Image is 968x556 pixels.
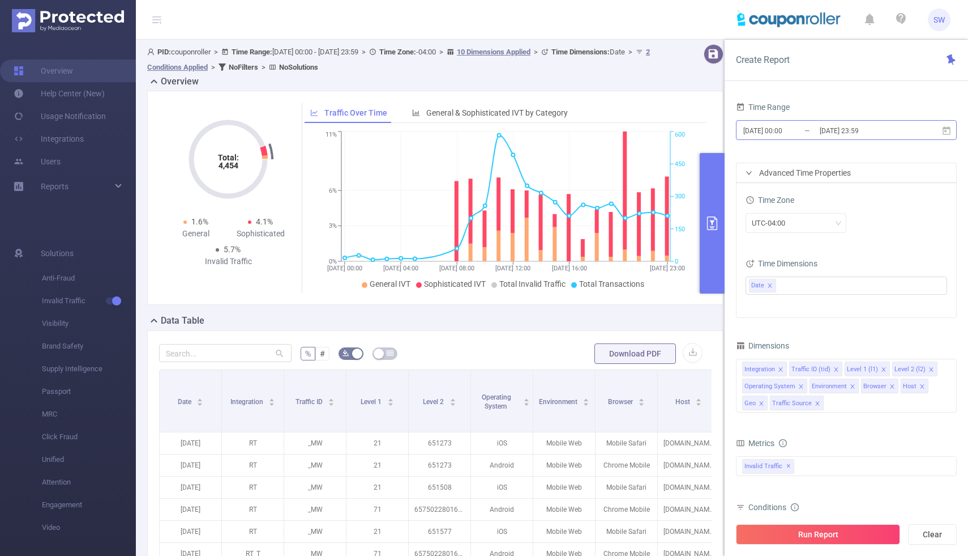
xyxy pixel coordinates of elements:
i: icon: bar-chart [412,109,420,117]
b: PID: [157,48,171,56]
i: icon: caret-down [696,401,702,405]
span: Passport [42,380,136,403]
tspan: [DATE] 12:00 [495,265,530,272]
a: Help Center (New) [14,82,105,105]
tspan: [DATE] 00:00 [327,265,362,272]
p: [DATE] [160,477,221,498]
span: Dimensions [736,341,789,350]
p: iOS [471,477,533,498]
span: Environment [539,398,579,406]
p: 651273 [409,432,470,454]
i: icon: close [928,367,934,374]
span: Time Range [736,103,790,112]
i: icon: caret-down [387,401,393,405]
i: icon: close [778,367,783,374]
div: Sort [582,397,589,404]
span: Total Transactions [579,279,644,288]
div: Environment [812,379,847,394]
input: Search... [159,344,292,362]
span: Conditions [748,503,799,512]
tspan: 3% [329,223,337,230]
li: Integration [742,362,787,376]
b: No Solutions [279,63,318,71]
p: 21 [346,455,408,476]
i: icon: caret-down [328,401,335,405]
tspan: Total: [218,153,239,162]
p: RT [222,432,284,454]
b: Time Dimensions : [551,48,610,56]
p: [DATE] [160,455,221,476]
span: Attention [42,471,136,494]
b: Time Zone: [379,48,416,56]
span: Host [675,398,692,406]
p: [DATE] [160,499,221,520]
span: Time Dimensions [746,259,817,268]
button: Run Report [736,524,900,545]
i: icon: close [850,384,855,391]
img: Protected Media [12,9,124,32]
p: Mobile Web [533,499,595,520]
i: icon: info-circle [779,439,787,447]
div: Sort [695,397,702,404]
i: icon: bg-colors [342,350,349,356]
p: iOS [471,521,533,542]
p: Android [471,499,533,520]
span: Integration [230,398,265,406]
i: icon: caret-up [387,397,393,400]
p: Mobile Web [533,477,595,498]
p: Chrome Mobile [596,499,657,520]
tspan: 4,454 [219,161,238,170]
span: Level 1 [361,398,383,406]
span: Level 2 [423,398,446,406]
span: Anti-Fraud [42,267,136,290]
p: [DOMAIN_NAME] [658,499,719,520]
a: Usage Notification [14,105,106,128]
span: > [258,63,269,71]
p: 651273 [409,455,470,476]
span: 4.1% [256,217,273,226]
span: Solutions [41,242,74,265]
p: Mobile Web [533,455,595,476]
h2: Overview [161,75,199,88]
p: [DOMAIN_NAME] [658,455,719,476]
li: Level 2 (l2) [892,362,937,376]
span: Traffic Over Time [324,108,387,117]
li: Operating System [742,379,807,393]
div: Sort [449,397,456,404]
div: Sort [268,397,275,404]
tspan: 600 [675,131,685,139]
i: icon: close [881,367,886,374]
p: _MW [284,499,346,520]
a: Integrations [14,128,84,150]
p: RT [222,499,284,520]
div: Sort [638,397,645,404]
span: Date [551,48,625,56]
li: Host [901,379,928,393]
span: Invalid Traffic [742,459,794,474]
span: Operating System [482,393,511,410]
div: Sort [196,397,203,404]
i: icon: caret-down [524,401,530,405]
div: Geo [744,396,756,411]
div: Level 2 (l2) [894,362,926,377]
a: Users [14,150,61,173]
tspan: 150 [675,226,685,233]
p: _MW [284,432,346,454]
span: Brand Safety [42,335,136,358]
span: 1.6% [191,217,208,226]
p: RT [222,521,284,542]
i: icon: close [798,384,804,391]
p: 21 [346,432,408,454]
span: Visibility [42,312,136,335]
i: icon: close [767,283,773,290]
p: Mobile Safari [596,432,657,454]
i: icon: caret-up [696,397,702,400]
p: _MW [284,455,346,476]
span: General & Sophisticated IVT by Category [426,108,568,117]
p: [DOMAIN_NAME] [658,477,719,498]
div: Sort [523,397,530,404]
p: 651508 [409,477,470,498]
p: _MW [284,521,346,542]
span: Date [751,279,764,292]
div: General [164,228,228,240]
